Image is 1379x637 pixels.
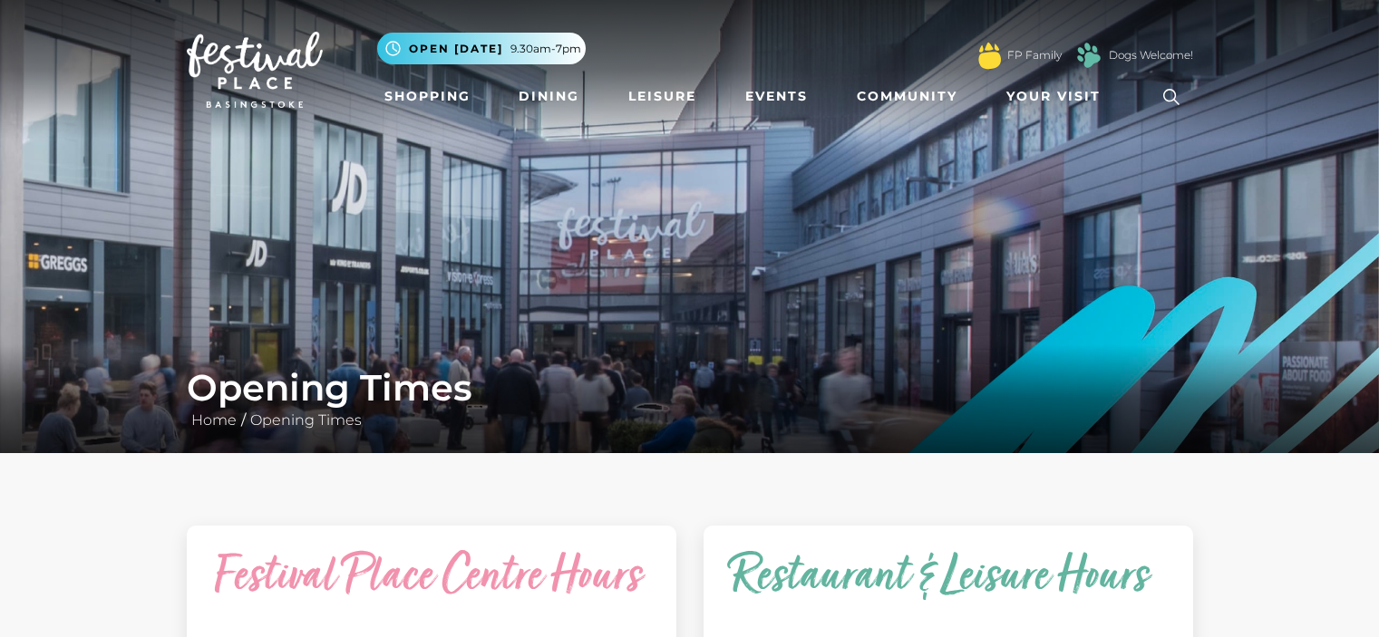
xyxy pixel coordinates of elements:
a: Dogs Welcome! [1109,47,1193,63]
a: Community [850,80,965,113]
a: FP Family [1007,47,1062,63]
button: Open [DATE] 9.30am-7pm [377,33,586,64]
img: Festival Place Logo [187,32,323,108]
span: Open [DATE] [409,41,503,57]
h1: Opening Times [187,366,1193,410]
div: / [173,366,1207,431]
a: Dining [511,80,587,113]
a: Leisure [621,80,704,113]
a: Home [187,411,241,429]
a: Events [738,80,815,113]
span: Your Visit [1006,87,1101,106]
a: Opening Times [246,411,366,429]
span: 9.30am-7pm [510,41,581,57]
caption: Restaurant & Leisure Hours [731,553,1166,632]
caption: Festival Place Centre Hours [214,553,649,632]
a: Your Visit [999,80,1117,113]
a: Shopping [377,80,478,113]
